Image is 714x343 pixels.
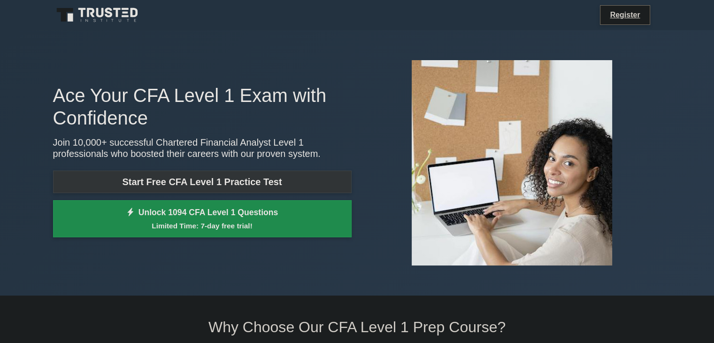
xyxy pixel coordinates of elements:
p: Join 10,000+ successful Chartered Financial Analyst Level 1 professionals who boosted their caree... [53,137,352,159]
a: Register [604,9,645,21]
small: Limited Time: 7-day free trial! [65,220,340,231]
a: Unlock 1094 CFA Level 1 QuestionsLimited Time: 7-day free trial! [53,200,352,238]
h2: Why Choose Our CFA Level 1 Prep Course? [53,318,661,336]
h1: Ace Your CFA Level 1 Exam with Confidence [53,84,352,129]
a: Start Free CFA Level 1 Practice Test [53,171,352,193]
